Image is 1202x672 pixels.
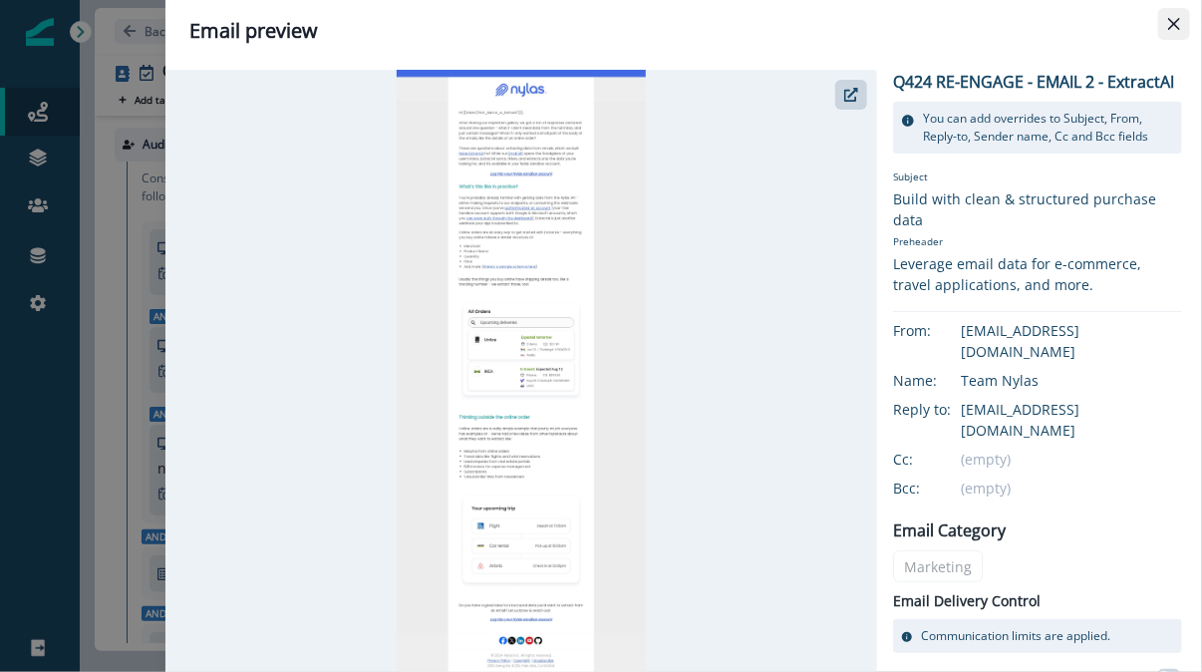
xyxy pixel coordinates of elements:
[893,230,1182,253] p: Preheader
[923,110,1174,146] p: You can add overrides to Subject, From, Reply-to, Sender name, Cc and Bcc fields
[893,370,993,391] div: Name:
[189,16,1178,46] div: Email preview
[961,478,1182,499] div: (empty)
[893,449,993,470] div: Cc:
[961,449,1182,470] div: (empty)
[397,70,646,672] img: email asset unavailable
[1158,8,1190,40] button: Close
[961,320,1182,362] div: [EMAIL_ADDRESS][DOMAIN_NAME]
[893,478,993,499] div: Bcc:
[893,399,993,420] div: Reply to:
[893,70,1174,94] p: Q424 RE-ENGAGE - EMAIL 2 - ExtractAI
[893,320,993,341] div: From:
[961,399,1182,441] div: [EMAIL_ADDRESS][DOMAIN_NAME]
[893,169,1182,188] p: Subject
[961,370,1182,391] div: Team Nylas
[893,253,1182,295] div: Leverage email data for e-commerce, travel applications, and more.
[893,188,1182,230] div: Build with clean & structured purchase data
